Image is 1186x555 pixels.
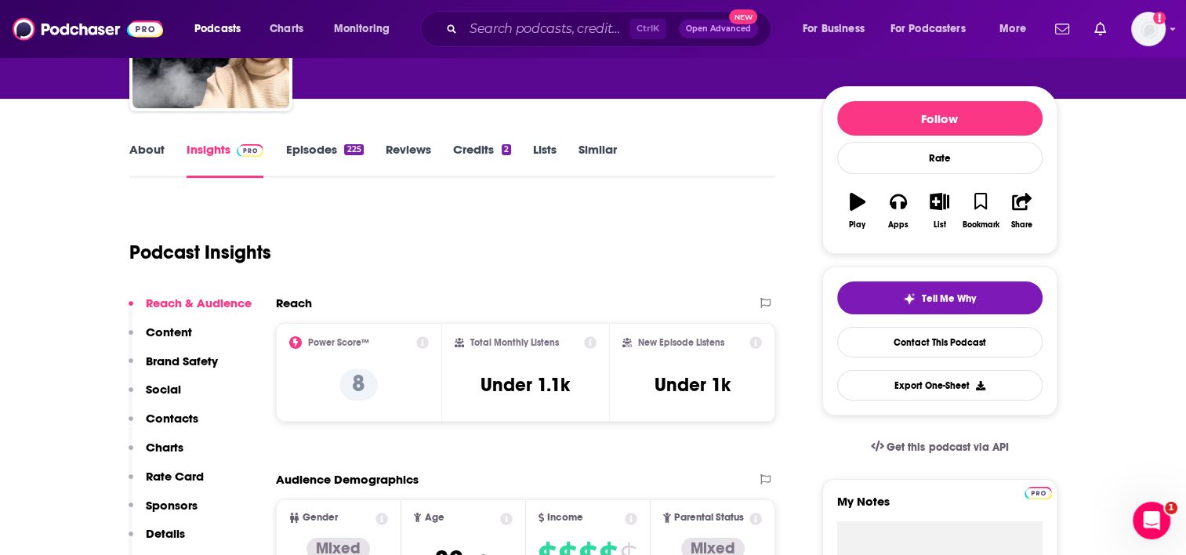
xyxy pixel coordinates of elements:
[13,14,163,44] img: Podchaser - Follow, Share and Rate Podcasts
[339,369,378,401] p: 8
[276,296,312,310] h2: Reach
[837,183,878,239] button: Play
[887,441,1008,454] span: Get this podcast via API
[849,220,865,230] div: Play
[129,440,183,469] button: Charts
[837,101,1043,136] button: Follow
[1133,502,1170,539] iframe: Intercom live chat
[183,16,261,42] button: open menu
[1131,12,1166,46] button: Show profile menu
[470,337,559,348] h2: Total Monthly Listens
[674,513,744,523] span: Parental Status
[308,337,369,348] h2: Power Score™
[962,220,999,230] div: Bookmark
[1165,502,1177,514] span: 1
[129,354,218,383] button: Brand Safety
[890,18,966,40] span: For Podcasters
[922,292,976,305] span: Tell Me Why
[638,337,724,348] h2: New Episode Listens
[146,296,252,310] p: Reach & Audience
[285,142,363,178] a: Episodes225
[629,19,666,39] span: Ctrl K
[1049,16,1075,42] a: Show notifications dropdown
[1153,12,1166,24] svg: Add a profile image
[1011,220,1032,230] div: Share
[1088,16,1112,42] a: Show notifications dropdown
[146,526,185,541] p: Details
[858,428,1021,466] a: Get this podcast via API
[276,472,419,487] h2: Audience Demographics
[129,382,181,411] button: Social
[146,411,198,426] p: Contacts
[1025,484,1052,499] a: Pro website
[547,513,583,523] span: Income
[194,18,241,40] span: Podcasts
[323,16,410,42] button: open menu
[129,241,271,264] h1: Podcast Insights
[934,220,946,230] div: List
[792,16,884,42] button: open menu
[129,411,198,440] button: Contacts
[999,18,1026,40] span: More
[888,220,909,230] div: Apps
[729,9,757,24] span: New
[129,142,165,178] a: About
[988,16,1046,42] button: open menu
[146,354,218,368] p: Brand Safety
[435,11,786,47] div: Search podcasts, credits, & more...
[424,513,444,523] span: Age
[1131,12,1166,46] span: Logged in as MattieVG
[237,144,264,157] img: Podchaser Pro
[344,144,363,155] div: 225
[303,513,338,523] span: Gender
[386,142,431,178] a: Reviews
[146,325,192,339] p: Content
[129,469,204,498] button: Rate Card
[502,144,511,155] div: 2
[837,370,1043,401] button: Export One-Sheet
[655,373,731,397] h3: Under 1k
[146,440,183,455] p: Charts
[578,142,617,178] a: Similar
[187,142,264,178] a: InsightsPodchaser Pro
[146,469,204,484] p: Rate Card
[960,183,1001,239] button: Bookmark
[533,142,557,178] a: Lists
[878,183,919,239] button: Apps
[837,142,1043,174] div: Rate
[129,498,198,527] button: Sponsors
[453,142,511,178] a: Credits2
[481,373,570,397] h3: Under 1.1k
[837,327,1043,357] a: Contact This Podcast
[129,325,192,354] button: Content
[259,16,313,42] a: Charts
[146,382,181,397] p: Social
[803,18,865,40] span: For Business
[880,16,988,42] button: open menu
[919,183,959,239] button: List
[1131,12,1166,46] img: User Profile
[463,16,629,42] input: Search podcasts, credits, & more...
[1025,487,1052,499] img: Podchaser Pro
[129,296,252,325] button: Reach & Audience
[146,498,198,513] p: Sponsors
[270,18,303,40] span: Charts
[1001,183,1042,239] button: Share
[334,18,390,40] span: Monitoring
[903,292,916,305] img: tell me why sparkle
[837,494,1043,521] label: My Notes
[837,281,1043,314] button: tell me why sparkleTell Me Why
[679,20,758,38] button: Open AdvancedNew
[686,25,751,33] span: Open Advanced
[129,526,185,555] button: Details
